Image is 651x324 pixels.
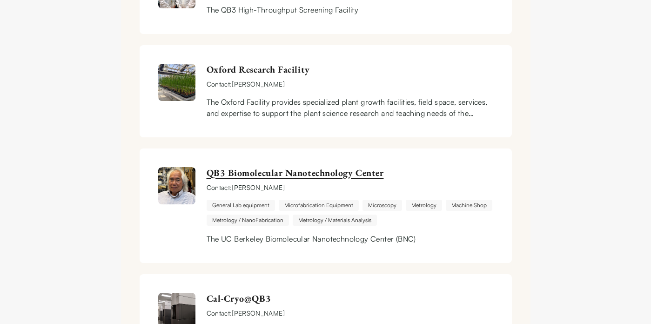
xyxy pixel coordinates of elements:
span: Microscopy [362,200,402,211]
span: General Lab equipment [207,200,275,211]
a: QB3 Biomolecular Nanotechnology Center [207,167,493,179]
span: Metrology / Materials Analysis [293,215,377,226]
div: The Oxford Facility provides specialized plant growth facilities, field space, services, and expe... [207,96,493,119]
span: Metrology / NanoFabrication [207,215,289,226]
span: Machine Shop [446,200,492,211]
span: Contact: [PERSON_NAME] [207,79,493,89]
span: Contact: [PERSON_NAME] [207,182,493,192]
a: Oxford Research Facility [207,64,493,75]
span: Contact: [PERSON_NAME] [207,308,493,318]
a: Cal-Cryo@QB3 [207,293,493,304]
span: Microfabrication Equipment [279,200,359,211]
div: The UC Berkeley Biomolecular Nanotechnology Center (BNC) [207,233,493,244]
span: Metrology [406,200,442,211]
img: Oxford Research Facility [158,64,195,101]
img: QB3 Biomolecular Nanotechnology Center [158,167,195,204]
div: The QB3 High-Throughput Screening Facility [207,4,493,15]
